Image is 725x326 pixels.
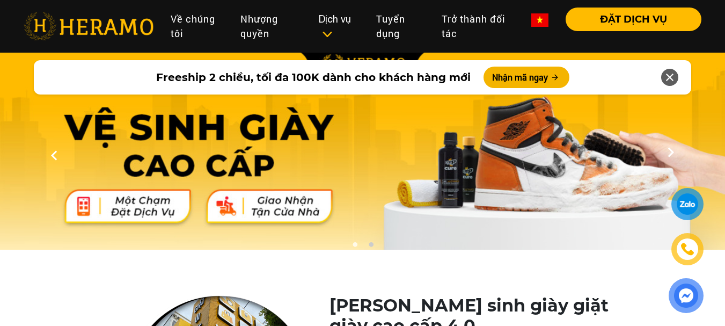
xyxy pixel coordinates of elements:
[566,8,701,31] button: ĐẶT DỊCH VỤ
[433,8,523,45] a: Trở thành đối tác
[557,15,701,24] a: ĐẶT DỊCH VỤ
[319,12,359,41] div: Dịch vụ
[321,29,333,40] img: subToggleIcon
[24,12,153,40] img: heramo-logo.png
[679,242,695,257] img: phone-icon
[365,242,376,252] button: 2
[156,69,471,85] span: Freeship 2 chiều, tối đa 100K dành cho khách hàng mới
[368,8,433,45] a: Tuyển dụng
[162,8,232,45] a: Về chúng tôi
[673,235,702,264] a: phone-icon
[484,67,569,88] button: Nhận mã ngay
[232,8,310,45] a: Nhượng quyền
[531,13,548,27] img: vn-flag.png
[349,242,360,252] button: 1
